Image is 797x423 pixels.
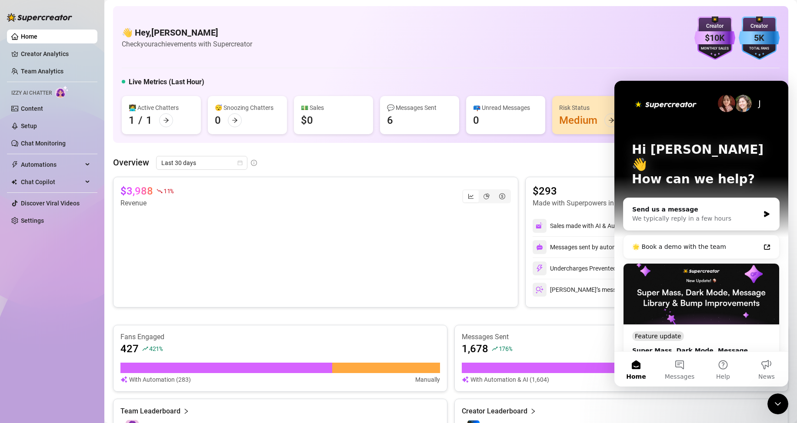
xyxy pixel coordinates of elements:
article: Fans Engaged [120,332,440,342]
a: Discover Viral Videos [21,200,80,207]
div: segmented control [462,189,511,203]
span: Automations [21,158,83,172]
img: purple-badge-B9DA21FR.svg [694,17,735,60]
img: AI Chatter [55,86,69,98]
article: With Automation & AI (1,604) [470,375,549,384]
div: 1 [146,113,152,127]
div: $10K [694,31,735,45]
article: Creator Leaderboard [462,406,527,416]
div: 0 [473,113,479,127]
img: svg%3e [536,244,543,251]
div: 👩‍💻 Active Chatters [129,103,194,112]
div: 0 [215,113,221,127]
span: pie-chart [484,193,490,199]
span: arrow-right [232,117,238,123]
div: Monthly Sales [694,46,735,52]
img: svg%3e [120,375,127,384]
article: $3,988 [120,184,153,198]
div: Total Fans [739,46,780,52]
a: Home [21,33,37,40]
a: Setup [21,122,37,129]
div: 😴 Snoozing Chatters [215,103,280,112]
article: Messages Sent [462,332,781,342]
article: Manually [415,375,440,384]
div: $0 [301,113,313,127]
span: Chat Copilot [21,175,83,189]
div: 5K [739,31,780,45]
div: Sales made with AI & Automations [550,221,650,231]
span: rise [142,346,148,352]
a: Creator Analytics [21,47,90,61]
span: info-circle [251,160,257,166]
article: Revenue [120,198,173,208]
span: Izzy AI Chatter [11,89,52,97]
img: svg%3e [462,375,469,384]
div: 📪 Unread Messages [473,103,538,112]
article: $293 [533,184,661,198]
a: Content [21,105,43,112]
article: 427 [120,342,139,356]
span: right [183,406,189,416]
img: svg%3e [536,264,544,272]
article: Made with Superpowers in last 30 days [533,198,651,208]
img: logo-BBDzfeDw.svg [7,13,72,22]
div: 💬 Messages Sent [387,103,452,112]
span: dollar-circle [499,193,505,199]
div: 6 [387,113,393,127]
h4: 👋 Hey, [PERSON_NAME] [122,26,252,39]
span: 11 % [163,187,173,195]
div: 1 [129,113,135,127]
span: arrow-right [608,117,614,123]
span: rise [492,346,498,352]
span: Last 30 days [161,156,242,169]
span: 176 % [499,344,512,353]
article: 1,678 [462,342,488,356]
article: Check your achievements with Supercreator [122,39,252,50]
img: Chat Copilot [11,179,17,185]
div: Creator [694,22,735,30]
iframe: Intercom live chat [614,81,788,387]
h5: Live Metrics (Last Hour) [129,77,204,87]
a: Chat Monitoring [21,140,66,147]
span: arrow-right [163,117,169,123]
div: Undercharges Prevented by PriceGuard [533,261,656,275]
span: 421 % [149,344,163,353]
img: svg%3e [536,222,544,230]
span: right [530,406,536,416]
a: Team Analytics [21,68,63,75]
img: blue-badge-DgoSNQY1.svg [739,17,780,60]
article: With Automation (283) [129,375,191,384]
div: Risk Status [559,103,624,112]
div: Creator [739,22,780,30]
img: svg%3e [536,286,544,294]
span: line-chart [468,193,474,199]
article: Overview [113,156,149,169]
span: fall [157,188,163,194]
div: Messages sent by automations & AI [533,240,647,254]
iframe: Intercom live chat [767,393,788,414]
a: Settings [21,217,44,224]
article: Team Leaderboard [120,406,180,416]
